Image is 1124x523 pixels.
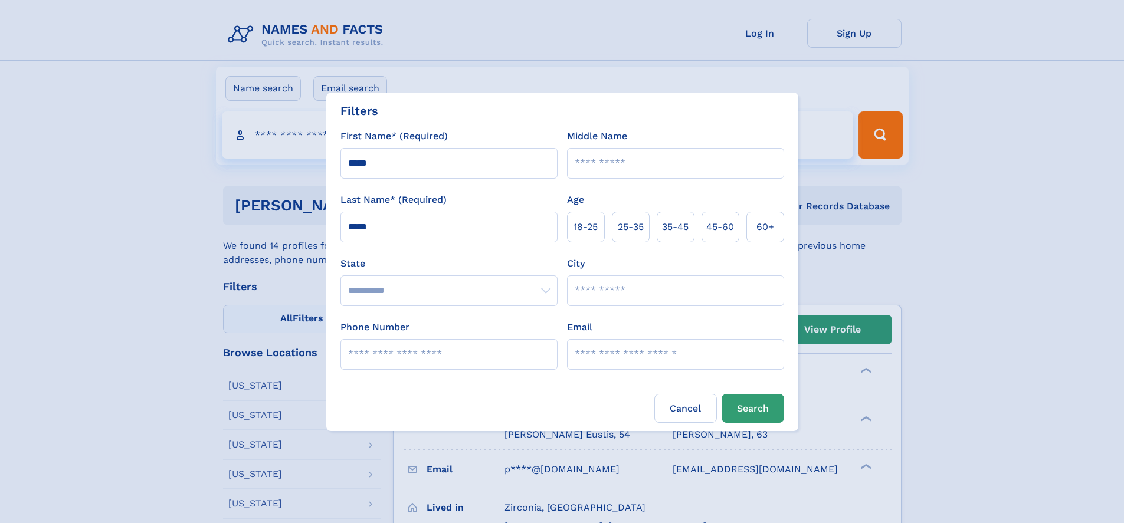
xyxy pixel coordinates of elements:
label: Last Name* (Required) [340,193,447,207]
label: Middle Name [567,129,627,143]
span: 25‑35 [618,220,644,234]
label: Age [567,193,584,207]
span: 60+ [756,220,774,234]
label: Email [567,320,592,334]
button: Search [722,394,784,423]
span: 35‑45 [662,220,689,234]
div: Filters [340,102,378,120]
label: City [567,256,585,271]
label: Phone Number [340,320,409,334]
label: Cancel [654,394,717,423]
span: 18‑25 [574,220,598,234]
label: State [340,256,558,271]
label: First Name* (Required) [340,129,448,143]
span: 45‑60 [706,220,734,234]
